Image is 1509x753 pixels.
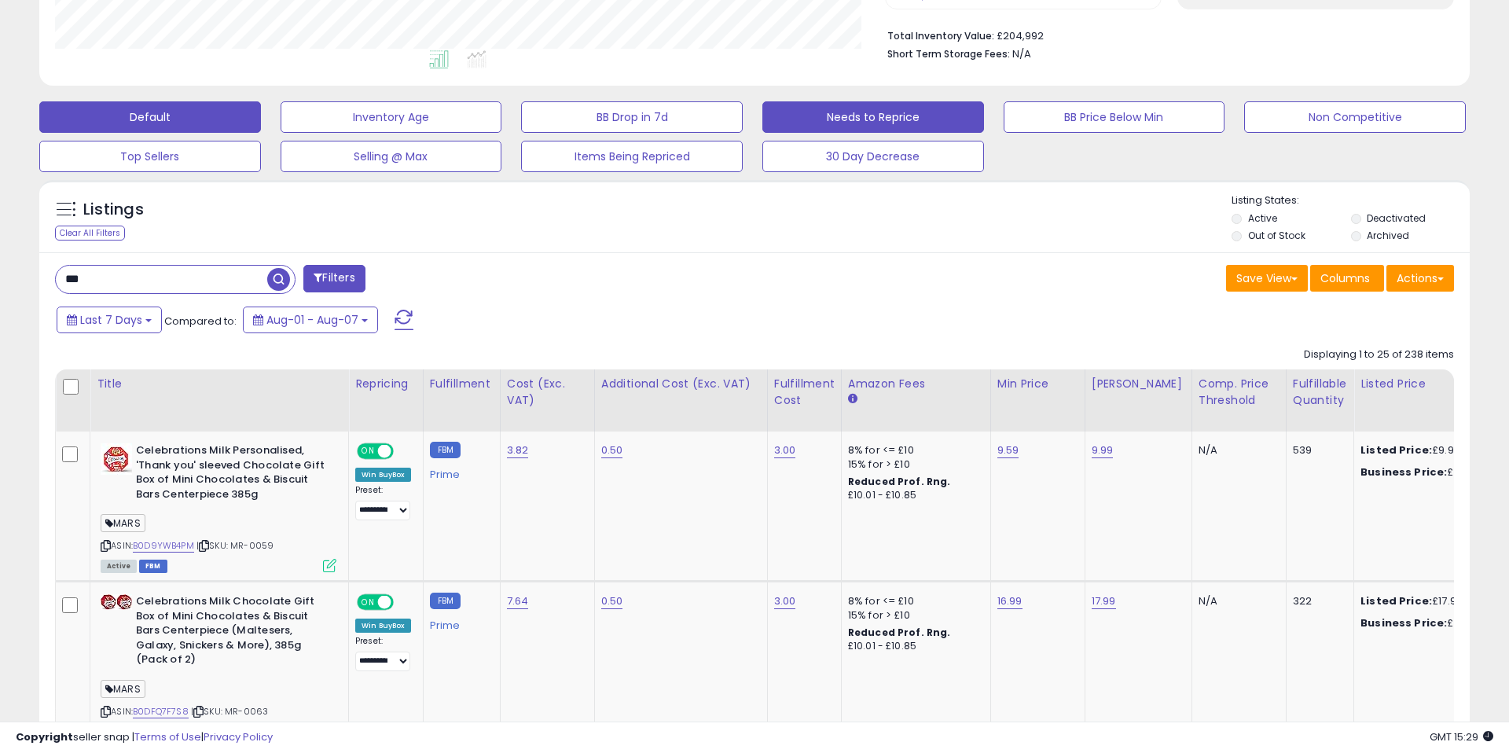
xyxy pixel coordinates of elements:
[1092,593,1116,609] a: 17.99
[391,445,417,458] span: OFF
[1360,443,1491,457] div: £9.99
[430,376,494,392] div: Fulfillment
[1226,265,1308,292] button: Save View
[391,596,417,609] span: OFF
[1360,376,1496,392] div: Listed Price
[355,376,417,392] div: Repricing
[601,593,623,609] a: 0.50
[1199,443,1274,457] div: N/A
[57,307,162,333] button: Last 7 Days
[83,199,144,221] h5: Listings
[1293,376,1347,409] div: Fulfillable Quantity
[848,594,978,608] div: 8% for <= £10
[133,705,189,718] a: B0DFQ7F7S8
[997,443,1019,458] a: 9.59
[1199,594,1274,608] div: N/A
[1430,729,1493,744] span: 2025-08-15 15:29 GMT
[507,376,588,409] div: Cost (Exc. VAT)
[848,608,978,623] div: 15% for > £10
[97,376,342,392] div: Title
[430,442,461,458] small: FBM
[601,443,623,458] a: 0.50
[762,141,984,172] button: 30 Day Decrease
[55,226,125,241] div: Clear All Filters
[101,560,137,573] span: All listings currently available for purchase on Amazon
[101,680,145,698] span: MARS
[762,101,984,133] button: Needs to Reprice
[848,475,951,488] b: Reduced Prof. Rng.
[1360,615,1447,630] b: Business Price:
[774,376,835,409] div: Fulfillment Cost
[1320,270,1370,286] span: Columns
[80,312,142,328] span: Last 7 Days
[1248,211,1277,225] label: Active
[355,636,411,671] div: Preset:
[1310,265,1384,292] button: Columns
[774,443,796,458] a: 3.00
[164,314,237,329] span: Compared to:
[191,705,268,718] span: | SKU: MR-0063
[101,514,145,532] span: MARS
[521,141,743,172] button: Items Being Repriced
[355,619,411,633] div: Win BuyBox
[266,312,358,328] span: Aug-01 - Aug-07
[430,613,488,632] div: Prime
[133,539,194,553] a: B0D9YWB4PM
[101,594,132,610] img: 61BKcOaRjoL._SL40_.jpg
[204,729,273,744] a: Privacy Policy
[848,376,984,392] div: Amazon Fees
[507,443,529,458] a: 3.82
[774,593,796,609] a: 3.00
[1293,443,1342,457] div: 539
[848,489,978,502] div: £10.01 - £10.85
[1367,229,1409,242] label: Archived
[1360,593,1432,608] b: Listed Price:
[1386,265,1454,292] button: Actions
[1367,211,1426,225] label: Deactivated
[848,457,978,472] div: 15% for > £10
[355,485,411,520] div: Preset:
[1244,101,1466,133] button: Non Competitive
[848,392,857,406] small: Amazon Fees.
[16,729,73,744] strong: Copyright
[136,443,327,505] b: Celebrations Milk Personalised, 'Thank you' sleeved Chocolate Gift Box of Mini Chocolates & Biscu...
[1092,376,1185,392] div: [PERSON_NAME]
[1293,594,1342,608] div: 322
[1360,616,1491,630] div: £17.98
[848,443,978,457] div: 8% for <= £10
[1360,594,1491,608] div: £17.99
[355,468,411,482] div: Win BuyBox
[1360,465,1447,479] b: Business Price:
[136,594,327,671] b: Celebrations Milk Chocolate Gift Box of Mini Chocolates & Biscuit Bars Centerpiece (Maltesers, Ga...
[430,462,488,481] div: Prime
[1012,46,1031,61] span: N/A
[134,729,201,744] a: Terms of Use
[243,307,378,333] button: Aug-01 - Aug-07
[601,376,761,392] div: Additional Cost (Exc. VAT)
[1304,347,1454,362] div: Displaying 1 to 25 of 238 items
[848,626,951,639] b: Reduced Prof. Rng.
[1232,193,1469,208] p: Listing States:
[139,560,167,573] span: FBM
[887,47,1010,61] b: Short Term Storage Fees:
[1248,229,1305,242] label: Out of Stock
[39,141,261,172] button: Top Sellers
[430,593,461,609] small: FBM
[1360,443,1432,457] b: Listed Price:
[997,376,1078,392] div: Min Price
[303,265,365,292] button: Filters
[1360,465,1491,479] div: £9.99
[1004,101,1225,133] button: BB Price Below Min
[848,640,978,653] div: £10.01 - £10.85
[101,443,132,475] img: 41jdi9zfnlL._SL40_.jpg
[887,25,1442,44] li: £204,992
[887,29,994,42] b: Total Inventory Value:
[521,101,743,133] button: BB Drop in 7d
[358,445,378,458] span: ON
[281,141,502,172] button: Selling @ Max
[281,101,502,133] button: Inventory Age
[1199,376,1280,409] div: Comp. Price Threshold
[196,539,274,552] span: | SKU: MR-0059
[16,730,273,745] div: seller snap | |
[1092,443,1114,458] a: 9.99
